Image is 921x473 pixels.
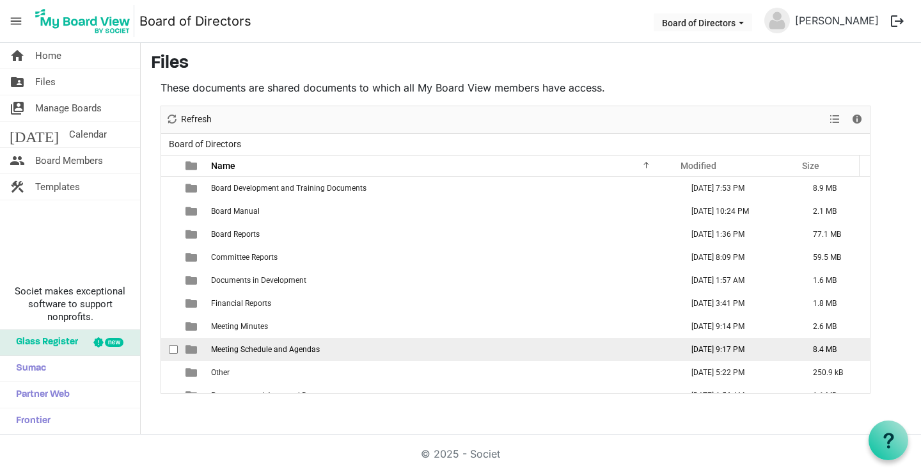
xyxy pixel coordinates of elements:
[211,391,342,400] span: Permanent and Approved Documents
[207,315,678,338] td: Meeting Minutes is template cell column header Name
[678,200,799,223] td: January 07, 2025 10:24 PM column header Modified
[161,200,178,223] td: checkbox
[161,177,178,200] td: checkbox
[6,285,134,323] span: Societ makes exceptional software to support nonprofits.
[207,361,678,384] td: Other is template cell column header Name
[161,315,178,338] td: checkbox
[35,69,56,95] span: Files
[211,345,320,354] span: Meeting Schedule and Agendas
[31,5,139,37] a: My Board View Logo
[211,184,366,193] span: Board Development and Training Documents
[799,246,870,269] td: 59.5 MB is template cell column header Size
[178,315,207,338] td: is template cell column header type
[10,95,25,121] span: switch_account
[799,338,870,361] td: 8.4 MB is template cell column header Size
[35,43,61,68] span: Home
[178,200,207,223] td: is template cell column header type
[10,408,51,434] span: Frontier
[678,361,799,384] td: December 09, 2024 5:22 PM column header Modified
[790,8,884,33] a: [PERSON_NAME]
[678,177,799,200] td: December 26, 2024 7:53 PM column header Modified
[211,276,306,285] span: Documents in Development
[178,223,207,246] td: is template cell column header type
[161,106,216,133] div: Refresh
[211,230,260,239] span: Board Reports
[207,269,678,292] td: Documents in Development is template cell column header Name
[10,330,78,355] span: Glass Register
[180,111,213,127] span: Refresh
[207,338,678,361] td: Meeting Schedule and Agendas is template cell column header Name
[10,148,25,173] span: people
[178,177,207,200] td: is template cell column header type
[678,269,799,292] td: May 12, 2025 1:57 AM column header Modified
[161,384,178,407] td: checkbox
[802,161,819,171] span: Size
[10,43,25,68] span: home
[211,207,260,216] span: Board Manual
[799,200,870,223] td: 2.1 MB is template cell column header Size
[678,338,799,361] td: September 08, 2025 9:17 PM column header Modified
[827,111,842,127] button: View dropdownbutton
[35,95,102,121] span: Manage Boards
[178,384,207,407] td: is template cell column header type
[678,223,799,246] td: August 13, 2025 1:36 PM column header Modified
[207,292,678,315] td: Financial Reports is template cell column header Name
[178,269,207,292] td: is template cell column header type
[849,111,866,127] button: Details
[211,368,230,377] span: Other
[10,382,70,408] span: Partner Web
[139,8,251,34] a: Board of Directors
[69,122,107,147] span: Calendar
[10,356,46,381] span: Sumac
[799,292,870,315] td: 1.8 MB is template cell column header Size
[4,9,28,33] span: menu
[884,8,911,35] button: logout
[178,292,207,315] td: is template cell column header type
[164,111,214,127] button: Refresh
[161,338,178,361] td: checkbox
[799,177,870,200] td: 8.9 MB is template cell column header Size
[681,161,716,171] span: Modified
[161,361,178,384] td: checkbox
[799,315,870,338] td: 2.6 MB is template cell column header Size
[166,136,244,152] span: Board of Directors
[31,5,134,37] img: My Board View Logo
[161,80,870,95] p: These documents are shared documents to which all My Board View members have access.
[211,161,235,171] span: Name
[678,315,799,338] td: September 08, 2025 9:14 PM column header Modified
[678,384,799,407] td: May 12, 2025 1:56 AM column header Modified
[654,13,752,31] button: Board of Directors dropdownbutton
[207,384,678,407] td: Permanent and Approved Documents is template cell column header Name
[178,338,207,361] td: is template cell column header type
[207,223,678,246] td: Board Reports is template cell column header Name
[207,246,678,269] td: Committee Reports is template cell column header Name
[35,174,80,200] span: Templates
[799,223,870,246] td: 77.1 MB is template cell column header Size
[161,223,178,246] td: checkbox
[161,246,178,269] td: checkbox
[678,292,799,315] td: August 29, 2025 3:41 PM column header Modified
[207,177,678,200] td: Board Development and Training Documents is template cell column header Name
[211,299,271,308] span: Financial Reports
[824,106,846,133] div: View
[178,361,207,384] td: is template cell column header type
[161,269,178,292] td: checkbox
[207,200,678,223] td: Board Manual is template cell column header Name
[10,122,59,147] span: [DATE]
[178,246,207,269] td: is template cell column header type
[799,269,870,292] td: 1.6 MB is template cell column header Size
[211,253,278,262] span: Committee Reports
[211,322,268,331] span: Meeting Minutes
[161,292,178,315] td: checkbox
[799,361,870,384] td: 250.9 kB is template cell column header Size
[764,8,790,33] img: no-profile-picture.svg
[105,338,123,347] div: new
[799,384,870,407] td: 1.1 MB is template cell column header Size
[678,246,799,269] td: September 03, 2025 8:09 PM column header Modified
[10,174,25,200] span: construction
[10,69,25,95] span: folder_shared
[35,148,103,173] span: Board Members
[421,447,500,460] a: © 2025 - Societ
[151,53,911,75] h3: Files
[846,106,868,133] div: Details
